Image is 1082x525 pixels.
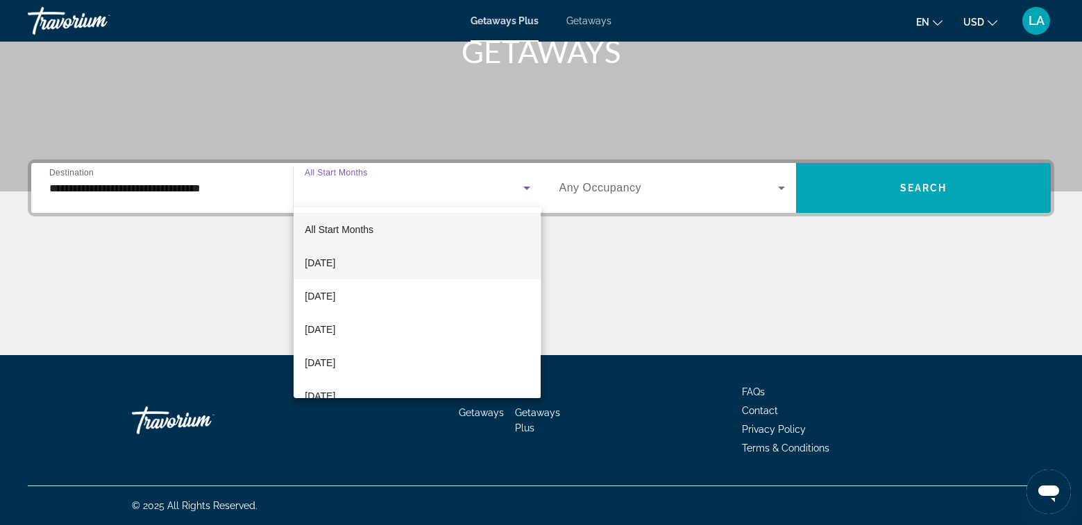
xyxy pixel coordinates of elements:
iframe: Button to launch messaging window [1026,470,1071,514]
span: [DATE] [305,288,335,304]
span: [DATE] [305,354,335,371]
span: [DATE] [305,255,335,271]
span: All Start Months [305,224,373,235]
span: [DATE] [305,388,335,404]
span: [DATE] [305,321,335,338]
